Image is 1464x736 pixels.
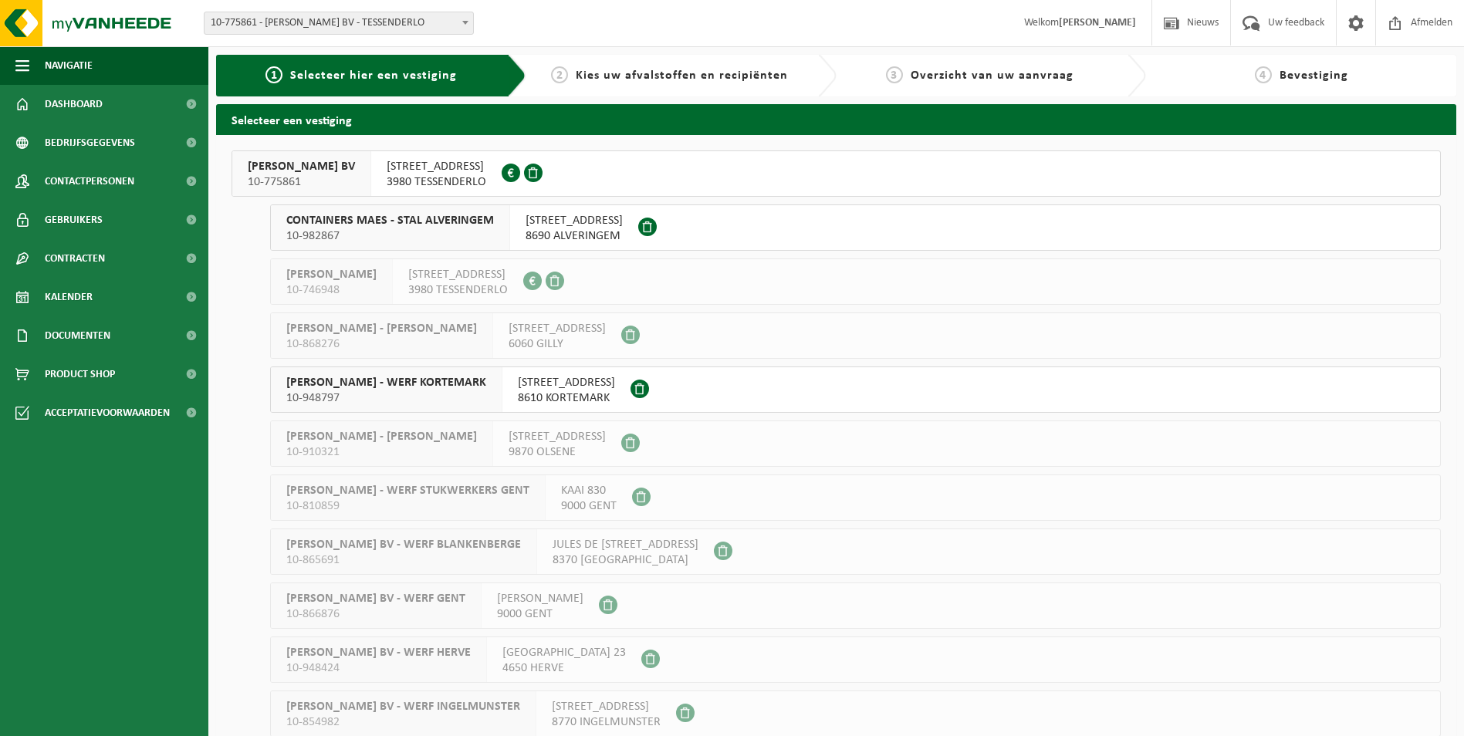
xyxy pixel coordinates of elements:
[552,714,661,730] span: 8770 INGELMUNSTER
[1255,66,1272,83] span: 4
[265,66,282,83] span: 1
[270,204,1441,251] button: CONTAINERS MAES - STAL ALVERINGEM 10-982867 [STREET_ADDRESS]8690 ALVERINGEM
[509,429,606,444] span: [STREET_ADDRESS]
[509,444,606,460] span: 9870 OLSENE
[45,278,93,316] span: Kalender
[497,606,583,622] span: 9000 GENT
[553,552,698,568] span: 8370 [GEOGRAPHIC_DATA]
[408,267,508,282] span: [STREET_ADDRESS]
[286,552,521,568] span: 10-865691
[290,69,457,82] span: Selecteer hier een vestiging
[551,66,568,83] span: 2
[216,104,1456,134] h2: Selecteer een vestiging
[286,591,465,606] span: [PERSON_NAME] BV - WERF GENT
[286,660,471,676] span: 10-948424
[45,316,110,355] span: Documenten
[886,66,903,83] span: 3
[248,174,355,190] span: 10-775861
[526,213,623,228] span: [STREET_ADDRESS]
[248,159,355,174] span: [PERSON_NAME] BV
[286,267,377,282] span: [PERSON_NAME]
[232,150,1441,197] button: [PERSON_NAME] BV 10-775861 [STREET_ADDRESS]3980 TESSENDERLO
[286,483,529,498] span: [PERSON_NAME] - WERF STUKWERKERS GENT
[387,174,486,190] span: 3980 TESSENDERLO
[286,606,465,622] span: 10-866876
[911,69,1073,82] span: Overzicht van uw aanvraag
[387,159,486,174] span: [STREET_ADDRESS]
[408,282,508,298] span: 3980 TESSENDERLO
[561,498,617,514] span: 9000 GENT
[45,355,115,393] span: Product Shop
[509,336,606,352] span: 6060 GILLY
[518,390,615,406] span: 8610 KORTEMARK
[45,85,103,123] span: Dashboard
[286,390,486,406] span: 10-948797
[205,12,473,34] span: 10-775861 - YVES MAES BV - TESSENDERLO
[45,46,93,85] span: Navigatie
[286,213,494,228] span: CONTAINERS MAES - STAL ALVERINGEM
[286,498,529,514] span: 10-810859
[45,239,105,278] span: Contracten
[45,393,170,432] span: Acceptatievoorwaarden
[286,336,477,352] span: 10-868276
[553,537,698,552] span: JULES DE [STREET_ADDRESS]
[502,660,626,676] span: 4650 HERVE
[518,375,615,390] span: [STREET_ADDRESS]
[576,69,788,82] span: Kies uw afvalstoffen en recipiënten
[561,483,617,498] span: KAAI 830
[286,429,477,444] span: [PERSON_NAME] - [PERSON_NAME]
[45,123,135,162] span: Bedrijfsgegevens
[270,366,1441,413] button: [PERSON_NAME] - WERF KORTEMARK 10-948797 [STREET_ADDRESS]8610 KORTEMARK
[286,282,377,298] span: 10-746948
[45,201,103,239] span: Gebruikers
[286,645,471,660] span: [PERSON_NAME] BV - WERF HERVE
[497,591,583,606] span: [PERSON_NAME]
[204,12,474,35] span: 10-775861 - YVES MAES BV - TESSENDERLO
[286,444,477,460] span: 10-910321
[1280,69,1348,82] span: Bevestiging
[45,162,134,201] span: Contactpersonen
[286,375,486,390] span: [PERSON_NAME] - WERF KORTEMARK
[286,714,520,730] span: 10-854982
[509,321,606,336] span: [STREET_ADDRESS]
[286,537,521,552] span: [PERSON_NAME] BV - WERF BLANKENBERGE
[552,699,661,714] span: [STREET_ADDRESS]
[502,645,626,660] span: [GEOGRAPHIC_DATA] 23
[286,228,494,244] span: 10-982867
[1059,17,1136,29] strong: [PERSON_NAME]
[286,321,477,336] span: [PERSON_NAME] - [PERSON_NAME]
[526,228,623,244] span: 8690 ALVERINGEM
[286,699,520,714] span: [PERSON_NAME] BV - WERF INGELMUNSTER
